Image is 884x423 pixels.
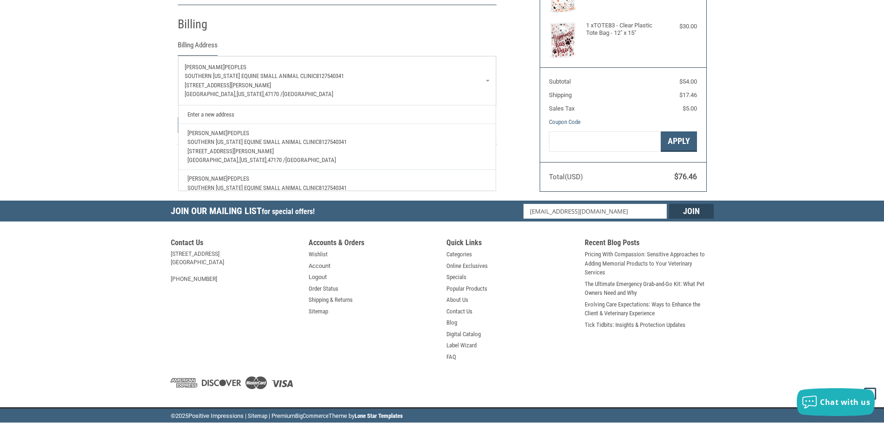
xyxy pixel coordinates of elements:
[446,284,487,293] a: Popular Products
[187,148,274,155] span: [STREET_ADDRESS][PERSON_NAME]
[660,22,697,31] div: $30.00
[171,412,244,419] span: © Positive Impressions
[237,91,265,98] span: [US_STATE],
[283,91,333,98] span: [GEOGRAPHIC_DATA]
[171,238,300,250] h5: Contact Us
[669,204,714,219] input: Join
[585,300,714,318] a: Evolving Care Expectations: Ways to Enhance the Client & Veterinary Experience
[309,273,327,282] a: Logout
[187,184,319,191] span: Southern [US_STATE] Equine Small Animal Clinic
[239,156,268,163] span: [US_STATE],
[245,412,267,419] a: | Sitemap
[549,91,572,98] span: Shipping
[178,149,232,164] h2: Payment
[683,105,697,112] span: $5.00
[446,238,575,250] h5: Quick Links
[171,250,300,283] address: [STREET_ADDRESS] [GEOGRAPHIC_DATA] [PHONE_NUMBER]
[446,352,456,362] a: FAQ
[316,72,344,79] span: 8127540341
[268,156,285,163] span: 47170 /
[585,280,714,298] a: The Ultimate Emergency Grab-and-Go Kit: What Pet Owners Need and Why
[446,341,477,350] a: Label Wizard
[549,118,581,125] a: Coupon Code
[309,261,330,271] a: Account
[309,238,438,250] h5: Accounts & Orders
[309,250,328,259] a: Wishlist
[319,184,347,191] span: 8127540341
[549,78,571,85] span: Subtotal
[269,411,403,423] li: | Premium Theme by
[262,207,315,216] span: for special offers!
[679,91,697,98] span: $17.46
[585,238,714,250] h5: Recent Blog Posts
[446,330,481,339] a: Digital Catalog
[661,131,697,152] button: Apply
[185,72,316,79] span: Southern [US_STATE] Equine Small Animal Clinic
[265,91,283,98] span: 47170 /
[295,412,329,419] a: BigCommerce
[178,40,218,55] legend: Billing Address
[227,130,249,137] span: Peoples
[178,117,227,133] button: Continue
[175,412,188,419] span: 2025
[820,397,870,407] span: Chat with us
[185,82,271,89] span: [STREET_ADDRESS][PERSON_NAME]
[674,172,697,181] span: $76.46
[679,78,697,85] span: $54.00
[178,17,232,32] h2: Billing
[446,295,468,305] a: About Us
[187,156,239,163] span: [GEOGRAPHIC_DATA],
[309,284,338,293] a: Order Status
[187,175,227,182] span: [PERSON_NAME]
[585,250,714,277] a: Pricing With Compassion: Sensitive Approaches to Adding Memorial Products to Your Veterinary Serv...
[446,307,472,316] a: Contact Us
[549,105,574,112] span: Sales Tax
[309,295,353,305] a: Shipping & Returns
[319,138,347,145] span: 8127540341
[446,250,472,259] a: Categories
[355,412,403,419] a: Lone Star Templates
[446,261,488,271] a: Online Exclusives
[446,318,457,327] a: Blog
[549,173,583,181] span: Total (USD)
[446,273,466,282] a: Specials
[549,131,661,152] input: Gift Certificate or Coupon Code
[585,320,685,330] a: Tick Tidbits: Insights & Protection Updates
[185,64,225,71] span: [PERSON_NAME]
[797,388,875,416] button: Chat with us
[183,105,491,124] a: Enter a new address
[171,201,319,224] h5: Join Our Mailing List
[187,130,227,137] span: [PERSON_NAME]
[178,56,496,105] a: Enter or select a different address
[183,170,491,215] a: [PERSON_NAME]PeoplesSouthern [US_STATE] Equine Small Animal Clinic8127540341[STREET_ADDRESS]Austi...
[227,175,249,182] span: Peoples
[225,64,246,71] span: Peoples
[187,138,319,145] span: Southern [US_STATE] Equine Small Animal Clinic
[523,204,667,219] input: Email
[183,124,491,169] a: [PERSON_NAME]PeoplesSouthern [US_STATE] Equine Small Animal Clinic8127540341[STREET_ADDRESS][PERS...
[185,91,237,98] span: [GEOGRAPHIC_DATA],
[586,22,658,37] h4: 1 x TOTE83 - Clear Plastic Tote Bag - 12" x 15"
[285,156,336,163] span: [GEOGRAPHIC_DATA]
[309,307,328,316] a: Sitemap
